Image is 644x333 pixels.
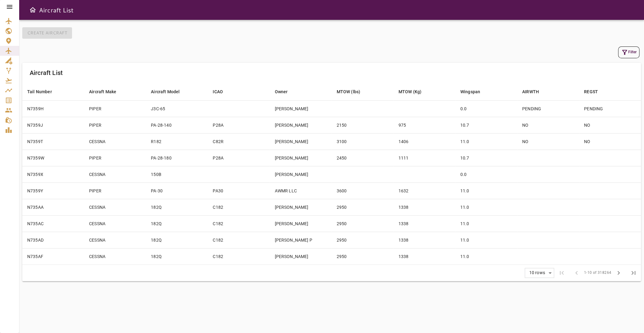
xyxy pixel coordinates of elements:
td: CESSNA [84,199,146,215]
td: 3100 [331,133,393,150]
td: NO [517,117,579,133]
div: Owner [275,88,288,95]
span: last_page [630,269,637,277]
td: 11.0 [455,215,517,232]
td: C182 [208,199,270,215]
td: 182Q [146,199,208,215]
span: Last Page [626,265,641,280]
div: MTOW (Kg) [399,88,421,95]
span: MTOW (lbs) [336,88,368,95]
td: J3C-65 [146,100,208,117]
div: Wingspan [460,88,480,95]
td: P28A [208,117,270,133]
td: PA-28-180 [146,150,208,166]
td: C182 [208,232,270,248]
td: CESSNA [84,133,146,150]
td: [PERSON_NAME] [270,133,331,150]
span: AIRWTH [522,88,547,95]
td: 182Q [146,215,208,232]
span: Aircraft Model [151,88,188,95]
td: 1338 [394,248,455,265]
td: [PERSON_NAME] [270,215,331,232]
td: 150B [146,166,208,182]
span: Owner [275,88,296,95]
td: N7359H [22,100,84,117]
span: Tail Number [27,88,60,95]
td: 1111 [394,150,455,166]
span: REGST [584,88,606,95]
td: 11.0 [455,182,517,199]
td: 2450 [331,150,393,166]
td: N735AF [22,248,84,265]
span: 1-10 of 318264 [584,270,611,276]
span: MTOW (Kg) [399,88,429,95]
td: PA-30 [146,182,208,199]
td: PENDING [517,100,579,117]
td: CESSNA [84,248,146,265]
td: 182Q [146,232,208,248]
div: Tail Number [27,88,52,95]
td: PIPER [84,182,146,199]
td: NO [579,133,641,150]
td: C182 [208,248,270,265]
div: ICAO [213,88,223,95]
td: N7359T [22,133,84,150]
td: [PERSON_NAME] [270,248,331,265]
td: 0.0 [455,166,517,182]
td: 2950 [331,232,393,248]
td: [PERSON_NAME] [270,100,331,117]
div: REGST [584,88,598,95]
td: [PERSON_NAME] [270,199,331,215]
span: Next Page [611,265,626,280]
span: Wingspan [460,88,488,95]
td: NO [517,133,579,150]
td: 1338 [394,199,455,215]
td: [PERSON_NAME] [270,150,331,166]
td: NO [579,117,641,133]
td: PA30 [208,182,270,199]
button: Open drawer [27,4,39,16]
td: N735AA [22,199,84,215]
td: R182 [146,133,208,150]
td: PIPER [84,150,146,166]
td: PENDING [579,100,641,117]
span: Aircraft Make [89,88,124,95]
td: 182Q [146,248,208,265]
td: PA-28-140 [146,117,208,133]
div: 10 rows [525,268,554,278]
div: Aircraft Model [151,88,180,95]
td: N735AC [22,215,84,232]
span: First Page [554,265,569,280]
td: 2950 [331,248,393,265]
td: 11.0 [455,199,517,215]
td: N7359Y [22,182,84,199]
td: 975 [394,117,455,133]
td: 11.0 [455,248,517,265]
td: 0.0 [455,100,517,117]
h6: Aircraft List [39,5,74,15]
td: 2950 [331,199,393,215]
td: P28A [208,150,270,166]
td: 10.7 [455,117,517,133]
h6: Aircraft List [30,68,63,78]
td: 2150 [331,117,393,133]
td: N7359X [22,166,84,182]
td: PIPER [84,117,146,133]
td: 1338 [394,215,455,232]
div: AIRWTH [522,88,539,95]
span: Previous Page [569,265,584,280]
td: N7359W [22,150,84,166]
td: [PERSON_NAME] [270,166,331,182]
td: PIPER [84,100,146,117]
td: [PERSON_NAME] P [270,232,331,248]
div: MTOW (lbs) [336,88,360,95]
td: N7359J [22,117,84,133]
td: C82R [208,133,270,150]
td: C182 [208,215,270,232]
div: Aircraft Make [89,88,116,95]
td: 3600 [331,182,393,199]
span: ICAO [213,88,231,95]
td: 1406 [394,133,455,150]
td: AWMR LLC [270,182,331,199]
td: CESSNA [84,215,146,232]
